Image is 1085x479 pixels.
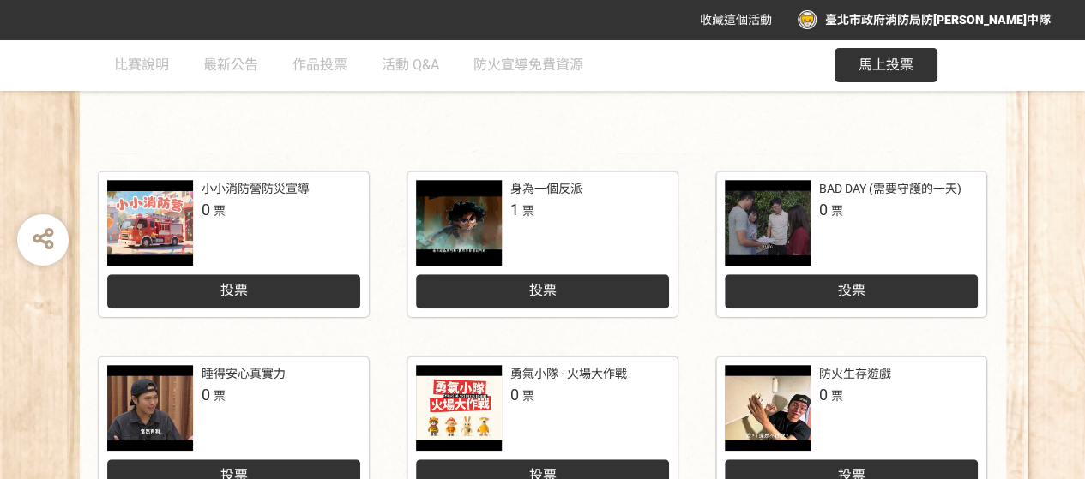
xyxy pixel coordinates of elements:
[203,57,258,73] span: 最新公告
[220,282,247,298] span: 投票
[473,39,583,91] a: 防火宣導免費資源
[510,180,582,198] div: 身為一個反派
[831,204,843,218] span: 票
[202,365,286,383] div: 睡得安心真實力
[819,386,828,404] span: 0
[473,57,583,73] span: 防火宣導免費資源
[202,386,210,404] span: 0
[203,39,258,91] a: 最新公告
[522,389,534,403] span: 票
[292,57,347,73] span: 作品投票
[522,204,534,218] span: 票
[716,171,986,317] a: BAD DAY (需要守護的一天)0票投票
[819,365,891,383] div: 防火生存遊戲
[407,171,678,317] a: 身為一個反派1票投票
[835,48,937,82] button: 馬上投票
[202,201,210,219] span: 0
[382,39,439,91] a: 活動 Q&A
[510,201,519,219] span: 1
[114,57,169,73] span: 比賽說明
[99,171,369,317] a: 小小消防營防災宣導0票投票
[819,180,961,198] div: BAD DAY (需要守護的一天)
[202,180,310,198] div: 小小消防營防災宣導
[292,39,347,91] a: 作品投票
[214,389,226,403] span: 票
[819,201,828,219] span: 0
[382,57,439,73] span: 活動 Q&A
[528,282,556,298] span: 投票
[700,13,772,27] span: 收藏這個活動
[114,39,169,91] a: 比賽說明
[831,389,843,403] span: 票
[214,204,226,218] span: 票
[510,386,519,404] span: 0
[859,57,913,73] span: 馬上投票
[510,365,627,383] div: 勇氣小隊 · 火場大作戰
[837,282,865,298] span: 投票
